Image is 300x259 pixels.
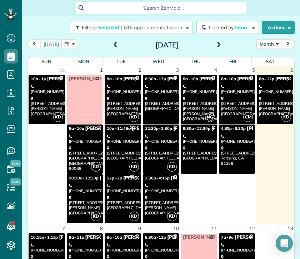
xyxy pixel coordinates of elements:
span: 10a - 11:45a [107,126,131,131]
div: [STREET_ADDRESS] [GEOGRAPHIC_DATA] [107,146,139,161]
span: Sat [266,59,275,64]
div: [STREET_ADDRESS] [GEOGRAPHIC_DATA], [GEOGRAPHIC_DATA] 90068 [69,146,101,171]
span: Thu [191,59,201,64]
div: [PHONE_NUMBER] [31,84,63,95]
div: [STREET_ADDRESS] [GEOGRAPHIC_DATA] [145,146,177,161]
a: 12 [249,224,256,233]
a: 11 [211,224,218,233]
div: [STREET_ADDRESS][PERSON_NAME] [GEOGRAPHIC_DATA] [31,96,63,116]
span: 8a - 12p [259,76,274,81]
div: [PHONE_NUMBER] [107,243,139,253]
a: 1 [99,66,104,74]
h2: [DATE] [122,41,212,49]
span: Selected [98,24,120,31]
span: KD [53,112,63,122]
button: Filters: Selected | 616 appointments hidden [70,21,193,34]
div: [PHONE_NUMBER] [69,243,101,253]
span: CM [243,112,253,122]
span: 2:30p - 4:15p [145,176,170,181]
span: Wed [152,59,164,64]
span: | 616 appointments hidden [121,24,182,31]
span: Sun [41,59,51,64]
div: [PHONE_NUMBER] [145,84,177,95]
a: 8 [99,224,104,233]
div: [PHONE_NUMBER] [221,243,253,253]
span: New [10,178,21,186]
button: Colored byTeam [196,21,259,34]
span: [PERSON_NAME] [132,126,171,131]
span: 12:30p - 2:30p [145,126,172,131]
span: KD [167,212,177,221]
span: [PERSON_NAME] [123,175,162,181]
div: [STREET_ADDRESS] [PERSON_NAME][GEOGRAPHIC_DATA] [145,195,177,215]
span: [PERSON_NAME] OFF [69,76,118,82]
span: 10:15a - 1:15p [31,235,58,240]
button: Actions [262,21,295,34]
div: [PHONE_NUMBER] [107,84,139,95]
div: [STREET_ADDRESS] [PERSON_NAME][GEOGRAPHIC_DATA] [107,96,139,116]
div: [STREET_ADDRESS] [GEOGRAPHIC_DATA] [107,195,139,210]
a: 6 [290,66,294,74]
span: [PERSON_NAME] [167,76,206,82]
a: 4 [214,66,218,74]
span: 8a - 10a [107,76,122,81]
div: [PHONE_NUMBER] [145,243,177,253]
a: 10 [172,224,180,233]
span: 12p - 2p [107,176,122,181]
span: 9a - 11a [69,235,84,240]
button: Month [256,39,282,49]
span: KD [129,162,139,172]
span: KD [91,212,101,221]
span: KD [281,112,291,122]
div: [STREET_ADDRESS] Tarzana, CA 91356 [221,146,253,166]
span: Filters: [82,24,97,31]
div: [STREET_ADDRESS][PERSON_NAME] [GEOGRAPHIC_DATA] [259,96,291,116]
a: 7 [61,224,66,233]
span: [PERSON_NAME] [237,76,276,82]
a: Filters: Selected | 616 appointments hidden [66,21,193,34]
div: [PHONE_NUMBER] [107,134,139,144]
div: [PHONE_NUMBER] [183,84,215,95]
div: [PHONE_NUMBER] [145,134,177,144]
span: 8:30a - 12p [145,235,166,240]
span: 10a - 1p [31,76,46,81]
span: 7a - 9a [221,235,234,240]
span: [PERSON_NAME] [47,76,86,82]
span: [PERSON_NAME] [173,126,212,131]
div: [PHONE_NUMBER] [221,134,253,144]
span: Mon [78,59,89,64]
span: KD [91,162,101,172]
span: [PERSON_NAME] [235,234,274,240]
span: [PERSON_NAME] [59,234,98,240]
span: [PERSON_NAME] [123,76,162,82]
div: [STREET_ADDRESS] [GEOGRAPHIC_DATA] [183,146,215,161]
span: [PERSON_NAME] off every other [DATE] [183,234,273,240]
span: 8a - 10a [221,76,236,81]
span: KD [167,162,177,172]
div: [PHONE_NUMBER] [183,134,215,144]
span: [PERSON_NAME] [167,234,206,240]
span: 8a - 10a [107,235,122,240]
button: prev [27,39,41,49]
span: KD [129,212,139,221]
span: KD [129,112,139,122]
span: Colored by [209,24,250,31]
a: 31 [59,66,66,74]
span: 8a - 10a [183,76,198,81]
div: [STREET_ADDRESS] [PERSON_NAME][GEOGRAPHIC_DATA] [221,96,253,116]
span: 4:30p - 6:30p [221,126,246,131]
span: Tue [116,59,126,64]
span: 9:30a - 12:30p [183,126,210,131]
span: [PERSON_NAME] [100,175,139,181]
a: 9 [137,224,142,233]
div: [STREET_ADDRESS] [GEOGRAPHIC_DATA] [145,96,177,111]
div: [PHONE_NUMBER] [259,84,291,95]
div: [PHONE_NUMBER] [145,183,177,194]
span: [PERSON_NAME] [85,234,124,240]
a: 2 [137,66,142,74]
div: [STREET_ADDRESS][PERSON_NAME] [GEOGRAPHIC_DATA] [69,195,101,215]
span: [PERSON_NAME] [85,126,124,131]
span: NG [205,112,215,122]
span: Fri [229,59,236,64]
div: [PHONE_NUMBER] [69,183,101,194]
